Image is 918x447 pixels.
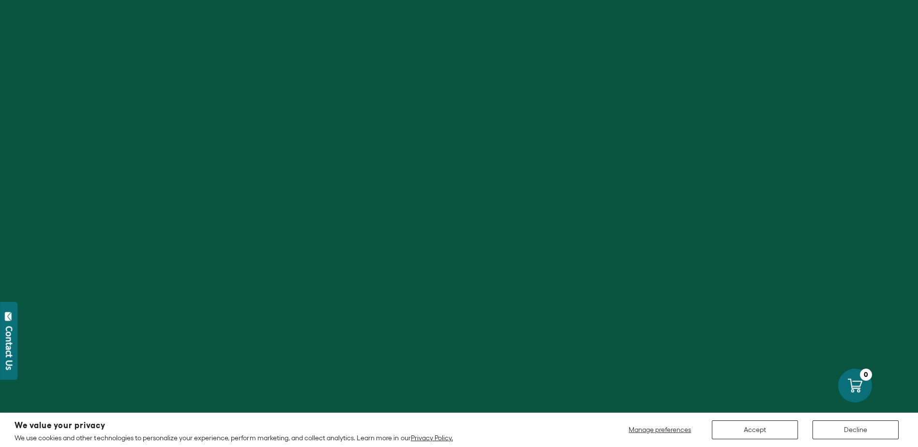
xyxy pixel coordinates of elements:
[15,421,453,430] h2: We value your privacy
[712,420,798,439] button: Accept
[4,326,14,370] div: Contact Us
[860,369,872,381] div: 0
[15,433,453,442] p: We use cookies and other technologies to personalize your experience, perform marketing, and coll...
[623,420,697,439] button: Manage preferences
[629,426,691,433] span: Manage preferences
[813,420,899,439] button: Decline
[411,434,453,442] a: Privacy Policy.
